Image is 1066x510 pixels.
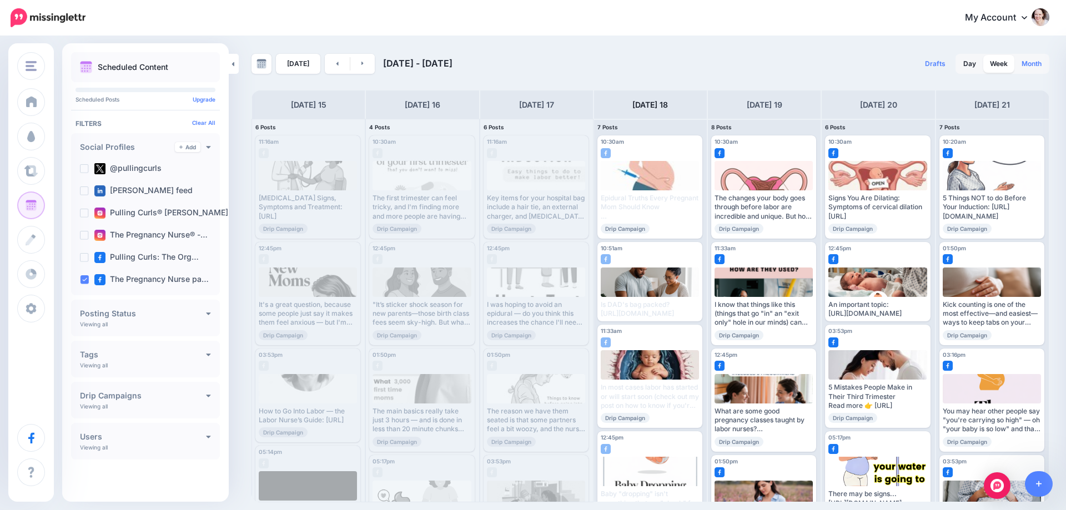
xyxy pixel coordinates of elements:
span: Drip Campaign [487,437,536,447]
h4: [DATE] 21 [974,98,1010,112]
span: 03:53pm [487,458,511,464]
img: facebook-grey-square.png [259,361,269,371]
img: facebook-grey-square.png [487,148,497,158]
span: 10:30am [373,138,396,145]
img: facebook-square.png [943,467,953,477]
h4: Drip Campaigns [80,392,206,400]
a: Day [957,55,983,73]
span: Drip Campaign [828,224,877,234]
span: 12:45pm [828,245,851,251]
span: 10:30am [715,138,738,145]
img: facebook-square.png [601,148,611,158]
span: Drip Campaign [715,330,763,340]
img: facebook-grey-square.png [487,467,497,477]
span: 01:50pm [487,351,510,358]
label: [PERSON_NAME] feed [94,185,193,196]
h4: [DATE] 16 [405,98,440,112]
img: facebook-square.png [828,444,838,454]
span: Drip Campaign [601,224,650,234]
a: Add [175,142,200,152]
span: Drip Campaign [715,437,763,447]
span: Drip Campaign [943,330,992,340]
span: Drip Campaign [943,224,992,234]
p: Viewing all [80,321,108,327]
img: facebook-square.png [943,254,953,264]
span: 4 Posts [369,124,390,130]
div: How to Go Into Labor — the Labor Nurse’s Guide: [URL] [259,407,357,425]
span: 01:50pm [943,245,966,251]
div: Epidural Truths Every Pregnant Mom Should Know Read more 👉 [URL] [601,194,699,221]
span: 10:30am [601,138,624,145]
p: Viewing all [80,444,108,451]
h4: Posting Status [80,310,206,317]
img: facebook-square.png [715,361,725,371]
span: Drip Campaign [601,413,650,423]
a: My Account [954,4,1049,32]
h4: Filters [76,119,215,128]
img: facebook-grey-square.png [373,361,383,371]
span: 03:53pm [943,458,967,464]
img: facebook-square.png [943,361,953,371]
img: linkedin-square.png [94,185,105,196]
div: There may be signs... [URL][DOMAIN_NAME] [828,489,927,508]
div: In most cases labor has started or will start soon (check out my post on how to know if you're in... [601,383,699,410]
span: 03:53pm [828,327,852,334]
div: It's a great question, because some people just say it makes them feel anxious — but I'm here to ... [259,300,357,327]
span: 11:16am [259,138,279,145]
img: facebook-square.png [94,274,105,285]
div: [MEDICAL_DATA] Signs, Symptoms and Treatment: [URL] [259,194,357,221]
span: 12:45pm [601,434,623,441]
div: An important topic: [URL][DOMAIN_NAME] [828,300,927,319]
span: Drip Campaign [487,224,536,234]
h4: [DATE] 19 [747,98,782,112]
img: facebook-square.png [601,444,611,454]
img: calendar-grey-darker.png [257,59,266,69]
span: [DATE] - [DATE] [383,58,452,69]
span: Drip Campaign [828,413,877,423]
img: menu.png [26,61,37,71]
a: Clear All [192,119,215,126]
span: 01:50pm [373,351,396,358]
span: 12:45pm [715,351,737,358]
span: 11:33am [601,327,622,334]
h4: [DATE] 18 [632,98,668,112]
div: The first trimester can feel tricky, and I'm finding more and more people are having their first ... [373,194,471,221]
img: facebook-square.png [601,254,611,264]
span: Drip Campaign [373,437,421,447]
span: 11:16am [487,138,507,145]
div: Is DAD's bag packed? [URL][DOMAIN_NAME] [601,300,699,319]
div: I was hoping to avoid an epidural — do you think this increases the chance I'll need one? Read mo... [487,300,585,327]
span: 12:45pm [373,245,395,251]
span: 05:17pm [828,434,851,441]
h4: [DATE] 17 [519,98,554,112]
img: facebook-grey-square.png [259,148,269,158]
p: Viewing all [80,362,108,368]
div: I know that things like this (things that go "in" an "exit only" hole in our minds) can seem real... [715,300,813,327]
img: twitter-square.png [94,163,105,174]
span: Drip Campaign [715,224,763,234]
img: facebook-square.png [828,148,838,158]
img: facebook-grey-square.png [259,458,269,468]
img: facebook-grey-square.png [259,254,269,264]
div: Signs You Are Dilating: Symptoms of cervical dilation [URL] [828,194,927,221]
span: Drip Campaign [373,330,421,340]
div: Open Intercom Messenger [984,472,1010,499]
span: 01:50pm [715,458,738,464]
div: The changes your body goes through before labor are incredible and unique. But how do you truly k... [715,194,813,221]
img: instagram-square.png [94,208,105,219]
img: Missinglettr [11,8,86,27]
div: "It’s sticker shock season for new parents—those birth class fees seem sky-high. But what goes in... [373,300,471,327]
span: 03:16pm [943,351,966,358]
img: facebook-grey-square.png [373,148,383,158]
label: Pulling Curls® [PERSON_NAME] … [94,208,238,219]
h4: Social Profiles [80,143,175,151]
a: Upgrade [193,96,215,103]
p: Scheduled Posts [76,97,215,102]
img: facebook-square.png [828,337,838,347]
span: Drip Campaign [943,437,992,447]
span: 12:45pm [259,245,281,251]
span: 03:53pm [259,351,283,358]
span: 05:17pm [373,458,395,464]
span: 10:51am [601,245,622,251]
span: 7 Posts [597,124,618,130]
